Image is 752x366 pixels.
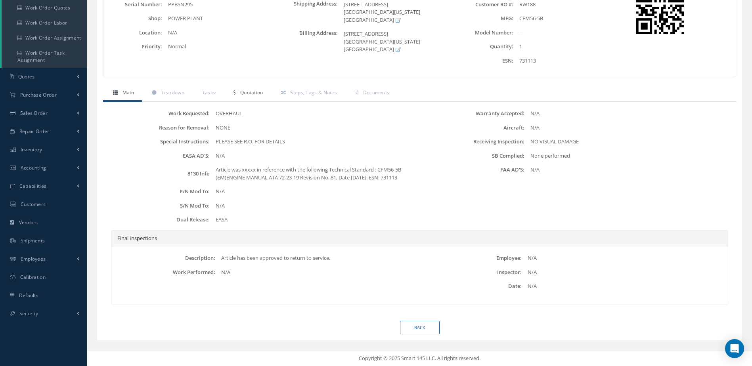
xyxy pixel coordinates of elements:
[2,30,87,46] a: Work Order Assignment
[21,164,46,171] span: Accounting
[210,138,419,146] div: PLEASE SEE R.O. FOR DETAILS
[524,138,734,146] div: NO VISUAL DAMAGE
[20,274,46,280] span: Calibration
[19,183,47,189] span: Capabilities
[455,44,513,50] label: Quantity:
[113,269,215,275] label: Work Performed:
[105,171,210,177] label: 8130 Info
[210,188,419,196] div: N/A
[105,139,210,145] label: Special Instructions:
[522,282,726,290] div: N/A
[105,111,210,116] label: Work Requested:
[420,111,524,116] label: Warranty Accepted:
[345,85,397,102] a: Documents
[202,89,216,96] span: Tasks
[338,1,455,24] div: [STREET_ADDRESS] [GEOGRAPHIC_DATA][US_STATE] [GEOGRAPHIC_DATA]
[95,355,744,362] div: Copyright © 2025 Smart 145 LLC. All rights reserved.
[20,91,57,98] span: Purchase Order
[455,58,513,64] label: ESN:
[210,124,419,132] div: NONE
[210,202,419,210] div: N/A
[524,124,734,132] div: N/A
[19,219,38,226] span: Vendors
[279,1,338,24] label: Shipping Address:
[290,89,337,96] span: Steps, Tags & Notes
[19,310,38,317] span: Security
[455,15,513,21] label: MFG:
[513,43,630,51] div: 1
[2,0,87,15] a: Work Order Quotes
[420,269,522,275] label: Inspector:
[271,85,345,102] a: Steps, Tags & Notes
[192,85,224,102] a: Tasks
[21,146,42,153] span: Inventory
[103,15,162,21] label: Shop:
[522,254,726,262] div: N/A
[215,254,419,262] div: Article has been approved to return to service.
[162,43,279,51] div: Normal
[105,217,210,223] label: Dual Release:
[455,30,513,36] label: Model Number:
[122,89,134,96] span: Main
[420,283,522,289] label: Date:
[338,30,455,53] div: [STREET_ADDRESS] [GEOGRAPHIC_DATA][US_STATE] [GEOGRAPHIC_DATA]
[524,152,734,160] div: None performed
[513,15,630,23] div: CFM56-5B
[103,2,162,8] label: Serial Number:
[240,89,263,96] span: Quotation
[113,255,215,261] label: Description:
[210,166,419,181] div: Article was xxxxx in reference with the following Technical Standard : CFM56-5B (EM)ENGINE MANUAL...
[105,189,210,194] label: P/N Mod To:
[522,269,726,276] div: N/A
[524,166,734,174] div: N/A
[210,110,419,118] div: OVERHAUL
[215,269,419,276] div: N/A
[420,139,524,145] label: Receiving Inspection:
[513,29,630,37] div: -
[162,29,279,37] div: N/A
[420,125,524,131] label: Aircraft:
[103,85,142,102] a: Main
[18,73,35,80] span: Quotes
[2,46,87,68] a: Work Order Task Assignment
[105,153,210,159] label: EASA AD'S:
[363,89,390,96] span: Documents
[19,292,38,299] span: Defaults
[111,231,728,247] div: Final Inspections
[420,167,524,173] label: FAA AD'S:
[2,15,87,30] a: Work Order Labor
[21,255,46,262] span: Employees
[21,237,45,244] span: Shipments
[19,128,50,135] span: Repair Order
[103,30,162,36] label: Location:
[162,15,279,23] div: POWER PLANT
[725,339,744,358] div: Open Intercom Messenger
[103,44,162,50] label: Priority:
[279,30,338,53] label: Billing Address:
[223,85,271,102] a: Quotation
[142,85,192,102] a: Teardown
[105,125,210,131] label: Reason for Removal:
[210,216,419,224] div: EASA
[420,153,524,159] label: SB Complied:
[455,2,513,8] label: Customer RO #:
[161,89,184,96] span: Teardown
[519,1,536,8] span: RW188
[513,57,630,65] div: 731113
[105,203,210,209] label: S/N Mod To:
[524,110,734,118] div: N/A
[210,152,419,160] div: N/A
[20,110,48,116] span: Sales Order
[420,255,522,261] label: Employee:
[21,201,46,208] span: Customers
[168,1,193,8] span: PPBSN295
[400,321,440,335] a: Back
